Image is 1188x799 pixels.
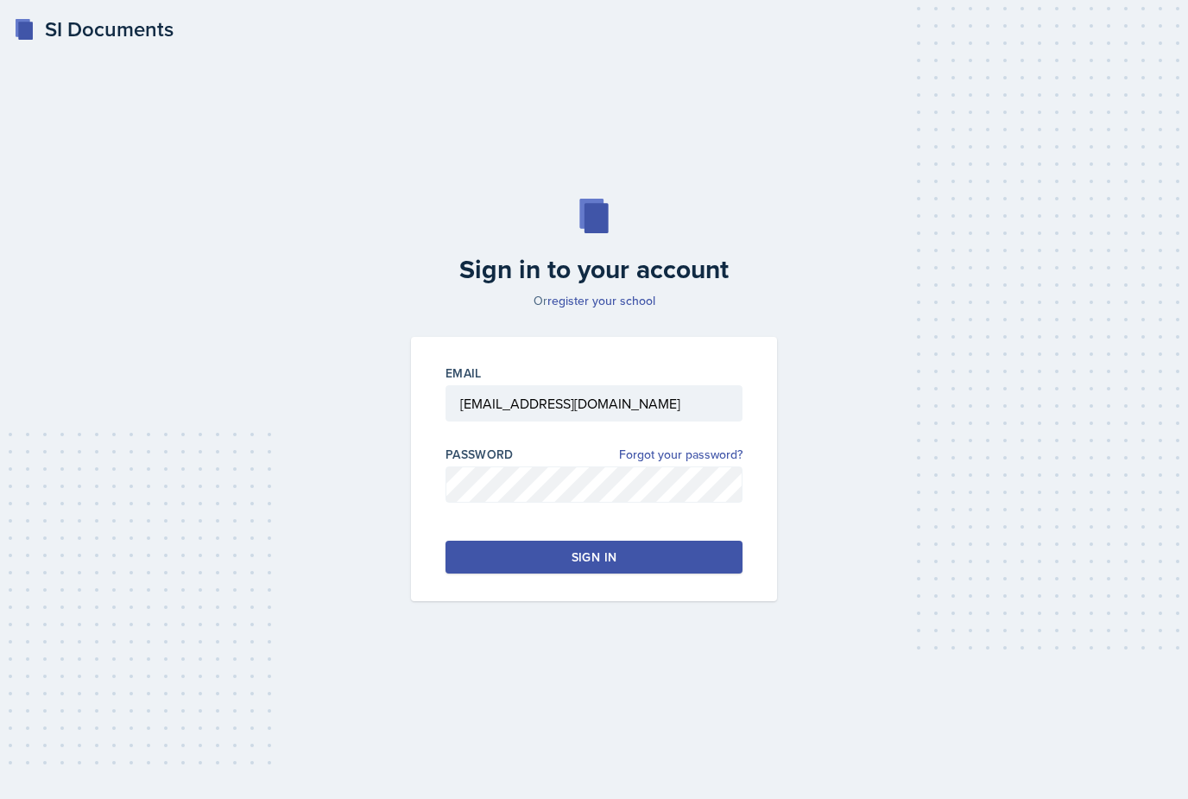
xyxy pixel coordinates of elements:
[619,446,742,464] a: Forgot your password?
[445,365,482,382] label: Email
[445,541,742,574] button: Sign in
[547,292,655,309] a: register your school
[401,292,787,309] p: Or
[14,14,174,45] a: SI Documents
[572,549,616,566] div: Sign in
[445,446,514,463] label: Password
[401,254,787,285] h2: Sign in to your account
[445,385,742,422] input: Email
